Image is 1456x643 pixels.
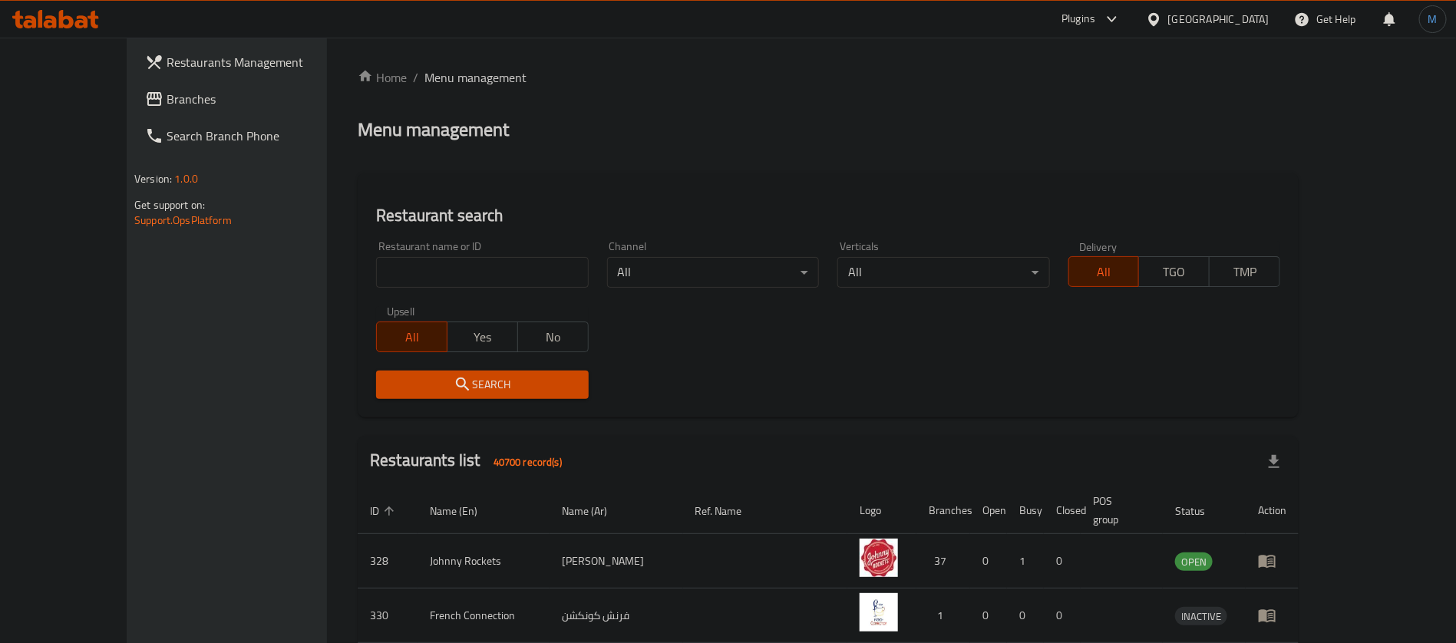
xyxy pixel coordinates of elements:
a: Support.OpsPlatform [134,210,232,230]
span: Get support on: [134,195,205,215]
th: Busy [1007,487,1044,534]
span: Yes [454,326,512,348]
span: All [1075,261,1134,283]
span: Restaurants Management [167,53,358,71]
span: Search [388,375,576,394]
input: Search for restaurant name or ID.. [376,257,588,288]
a: Search Branch Phone [133,117,370,154]
nav: breadcrumb [358,68,1299,87]
span: Ref. Name [695,502,762,520]
td: 0 [970,534,1007,589]
a: Restaurants Management [133,44,370,81]
div: Menu [1258,552,1286,570]
td: Johnny Rockets [418,534,550,589]
button: All [1068,256,1140,287]
span: Status [1175,502,1225,520]
td: 37 [916,534,970,589]
span: No [524,326,583,348]
td: 0 [1007,589,1044,643]
div: All [837,257,1049,288]
span: All [383,326,441,348]
td: 0 [1044,589,1081,643]
button: TGO [1138,256,1210,287]
h2: Menu management [358,117,509,142]
span: POS group [1093,492,1144,529]
td: 0 [1044,534,1081,589]
label: Upsell [387,306,415,317]
button: All [376,321,447,352]
button: Yes [447,321,518,352]
div: Total records count [484,450,571,474]
button: Search [376,371,588,399]
th: Closed [1044,487,1081,534]
span: 40700 record(s) [484,455,571,470]
td: 1 [1007,534,1044,589]
td: 0 [970,589,1007,643]
div: INACTIVE [1175,607,1227,625]
span: Branches [167,90,358,108]
a: Branches [133,81,370,117]
span: Version: [134,169,172,189]
span: ID [370,502,399,520]
img: Johnny Rockets [860,539,898,577]
label: Delivery [1079,241,1118,252]
span: Name (Ar) [562,502,627,520]
th: Logo [847,487,916,534]
button: TMP [1209,256,1280,287]
h2: Restaurants list [370,449,571,474]
span: Name (En) [430,502,497,520]
th: Open [970,487,1007,534]
span: INACTIVE [1175,608,1227,625]
td: 328 [358,534,418,589]
td: French Connection [418,589,550,643]
div: [GEOGRAPHIC_DATA] [1168,11,1269,28]
img: French Connection [860,593,898,631]
li: / [413,68,418,87]
span: Menu management [424,68,527,87]
span: 1.0.0 [174,169,198,189]
td: 330 [358,589,418,643]
td: [PERSON_NAME] [550,534,683,589]
div: All [607,257,819,288]
h2: Restaurant search [376,204,1280,227]
div: Export file [1256,444,1293,480]
td: فرنش كونكشن [550,589,683,643]
span: OPEN [1175,553,1213,571]
button: No [517,321,589,352]
span: M [1428,11,1438,28]
a: Home [358,68,407,87]
th: Branches [916,487,970,534]
span: Search Branch Phone [167,127,358,145]
th: Action [1246,487,1299,534]
span: TMP [1216,261,1274,283]
div: Menu [1258,606,1286,625]
span: TGO [1145,261,1203,283]
div: Plugins [1061,10,1095,28]
td: 1 [916,589,970,643]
